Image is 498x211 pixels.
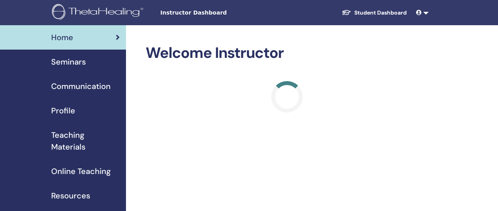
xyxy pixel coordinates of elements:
span: Teaching Materials [51,129,120,153]
span: Resources [51,190,90,202]
span: Profile [51,105,75,117]
span: Seminars [51,56,86,68]
span: Communication [51,80,111,92]
a: Student Dashboard [335,6,413,20]
span: Instructor Dashboard [160,9,278,17]
h2: Welcome Instructor [146,44,429,62]
span: Online Teaching [51,165,111,177]
img: logo.png [52,4,146,22]
span: Home [51,31,73,43]
img: graduation-cap-white.svg [342,9,351,16]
